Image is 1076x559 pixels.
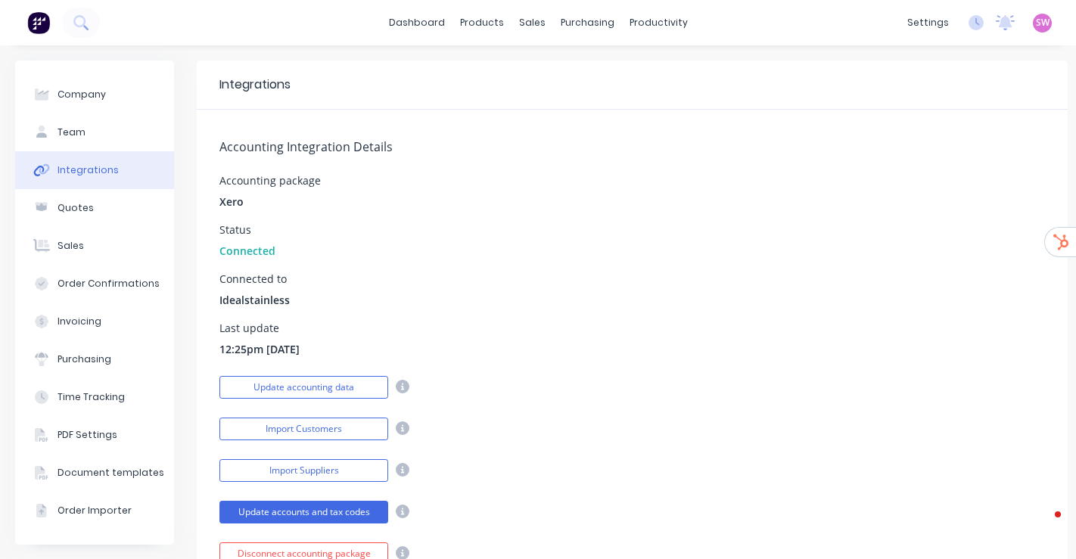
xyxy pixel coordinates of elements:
div: Purchasing [58,352,111,366]
div: Connected to [219,274,290,284]
div: products [452,11,512,34]
span: Connected [219,243,275,259]
div: Company [58,88,106,101]
img: Factory [27,11,50,34]
span: 12:25pm [DATE] [219,341,300,357]
div: purchasing [553,11,622,34]
button: Company [15,76,174,113]
button: Sales [15,227,174,265]
button: Import Customers [219,418,388,440]
span: Xero [219,194,244,210]
button: Order Importer [15,492,174,529]
div: Integrations [219,76,291,94]
button: Import Suppliers [219,459,388,482]
span: SW [1036,16,1050,30]
div: Time Tracking [58,390,125,404]
button: Time Tracking [15,378,174,416]
div: Sales [58,239,84,253]
button: Purchasing [15,340,174,378]
div: Order Importer [58,504,132,517]
div: Team [58,126,86,139]
button: Order Confirmations [15,265,174,303]
button: PDF Settings [15,416,174,454]
div: Last update [219,323,300,334]
span: Idealstainless [219,292,290,308]
div: PDF Settings [58,428,117,442]
button: Quotes [15,189,174,227]
div: productivity [622,11,695,34]
button: Integrations [15,151,174,189]
iframe: Intercom live chat [1025,508,1061,544]
div: Integrations [58,163,119,177]
h5: Accounting Integration Details [219,140,1045,154]
button: Team [15,113,174,151]
button: Update accounting data [219,376,388,399]
div: settings [900,11,956,34]
button: Update accounts and tax codes [219,501,388,523]
div: Status [219,225,275,235]
button: Invoicing [15,303,174,340]
div: Invoicing [58,315,101,328]
button: Document templates [15,454,174,492]
div: Document templates [58,466,164,480]
div: Accounting package [219,175,321,186]
div: Quotes [58,201,94,215]
a: dashboard [381,11,452,34]
div: Order Confirmations [58,277,160,290]
div: sales [512,11,553,34]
